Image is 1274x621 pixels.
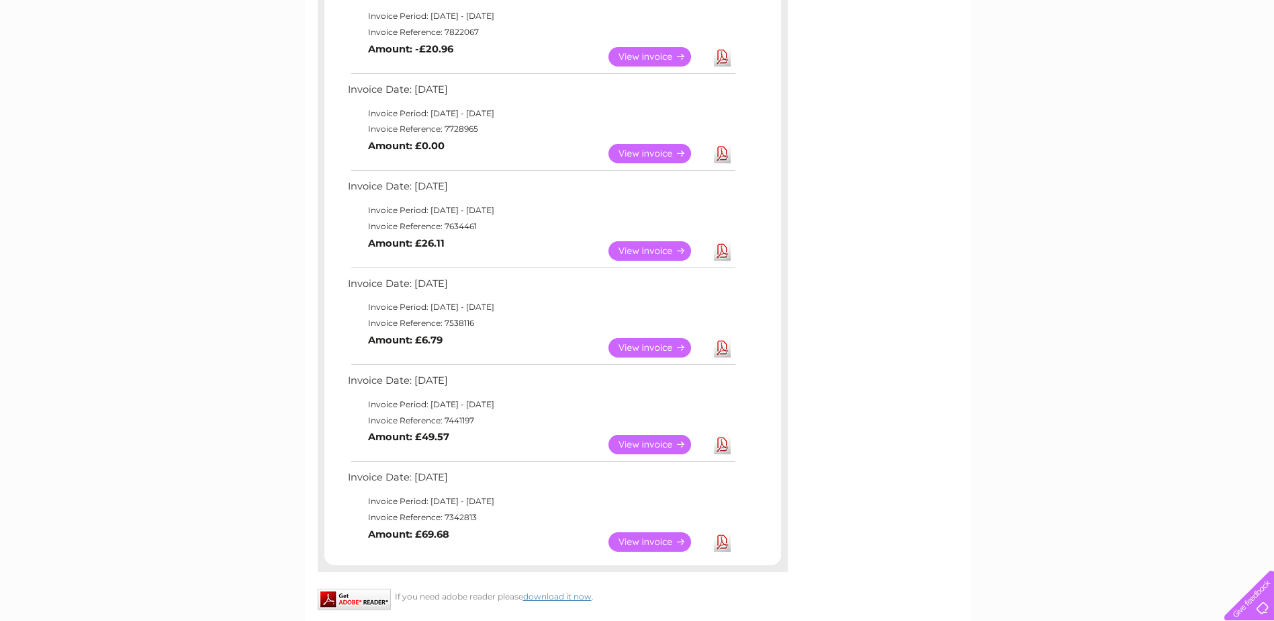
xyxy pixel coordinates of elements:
[714,532,731,552] a: Download
[1038,57,1063,67] a: Water
[714,144,731,163] a: Download
[345,275,737,300] td: Invoice Date: [DATE]
[368,431,449,443] b: Amount: £49.57
[714,47,731,67] a: Download
[345,315,737,331] td: Invoice Reference: 7538116
[345,81,737,106] td: Invoice Date: [DATE]
[1157,57,1177,67] a: Blog
[368,140,445,152] b: Amount: £0.00
[608,532,707,552] a: View
[345,397,737,413] td: Invoice Period: [DATE] - [DATE]
[345,202,737,218] td: Invoice Period: [DATE] - [DATE]
[44,35,113,76] img: logo.png
[345,24,737,40] td: Invoice Reference: 7822067
[345,413,737,429] td: Invoice Reference: 7441197
[320,7,955,65] div: Clear Business is a trading name of Verastar Limited (registered in [GEOGRAPHIC_DATA] No. 3667643...
[345,177,737,202] td: Invoice Date: [DATE]
[345,372,737,397] td: Invoice Date: [DATE]
[1109,57,1149,67] a: Telecoms
[345,218,737,235] td: Invoice Reference: 7634461
[318,589,788,602] div: If you need adobe reader please .
[368,528,449,540] b: Amount: £69.68
[714,338,731,358] a: Download
[608,47,707,67] a: View
[345,106,737,122] td: Invoice Period: [DATE] - [DATE]
[345,121,737,137] td: Invoice Reference: 7728965
[714,435,731,454] a: Download
[1071,57,1101,67] a: Energy
[368,43,453,55] b: Amount: -£20.96
[345,468,737,493] td: Invoice Date: [DATE]
[368,334,443,346] b: Amount: £6.79
[1021,7,1113,24] a: 0333 014 3131
[608,144,707,163] a: View
[368,237,445,249] b: Amount: £26.11
[608,338,707,358] a: View
[345,493,737,509] td: Invoice Period: [DATE] - [DATE]
[1185,57,1218,67] a: Contact
[608,435,707,454] a: View
[608,241,707,261] a: View
[714,241,731,261] a: Download
[523,591,592,602] a: download it now
[345,8,737,24] td: Invoice Period: [DATE] - [DATE]
[345,509,737,526] td: Invoice Reference: 7342813
[345,299,737,315] td: Invoice Period: [DATE] - [DATE]
[1230,57,1261,67] a: Log out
